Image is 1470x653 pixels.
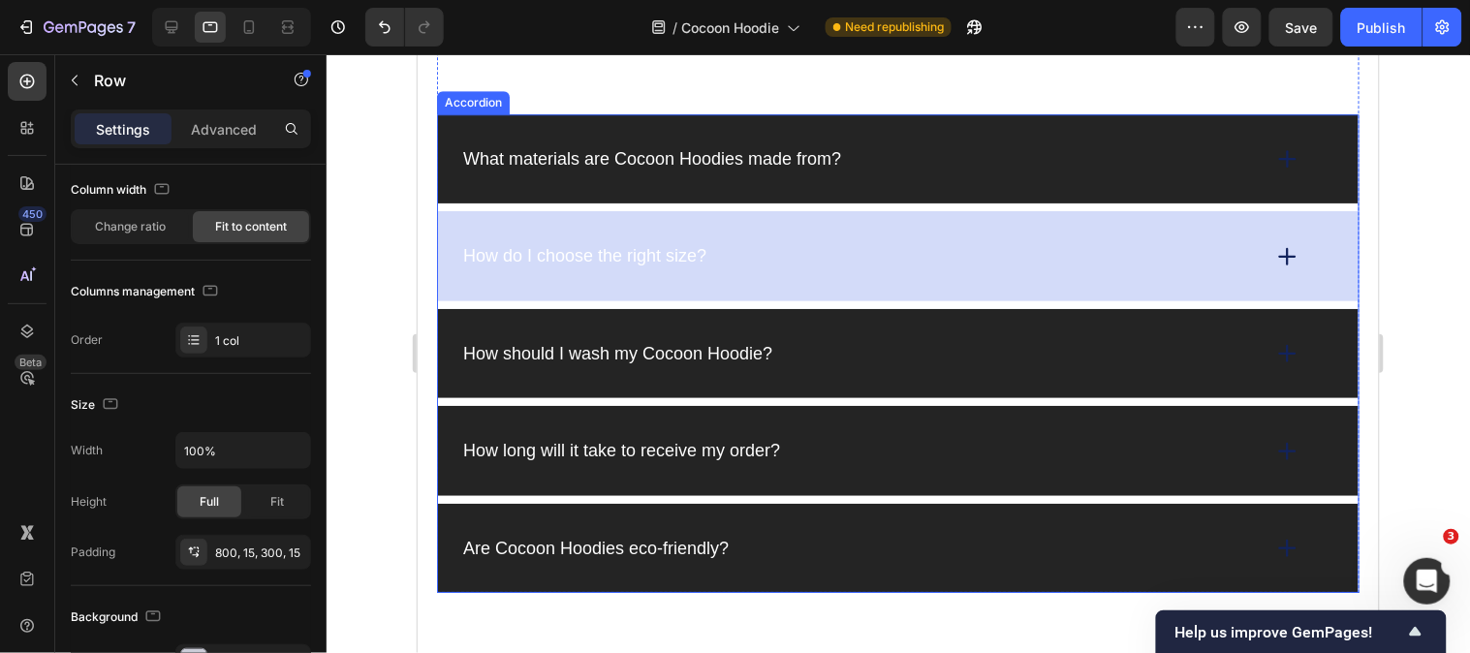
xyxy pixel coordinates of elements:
[1286,19,1318,36] span: Save
[215,544,306,562] div: 800, 15, 300, 15
[8,8,144,47] button: 7
[191,119,257,140] p: Advanced
[15,355,47,370] div: Beta
[71,442,103,459] div: Width
[71,493,107,511] div: Height
[1175,623,1404,641] span: Help us improve GemPages!
[845,18,944,36] span: Need republishing
[176,433,310,468] input: Auto
[270,493,284,511] span: Fit
[1341,8,1423,47] button: Publish
[96,119,150,140] p: Settings
[71,544,115,561] div: Padding
[215,332,306,350] div: 1 col
[71,279,222,305] div: Columns management
[1175,620,1427,643] button: Show survey - Help us improve GemPages!
[1444,529,1459,544] span: 3
[1404,558,1451,605] iframe: Intercom live chat
[71,392,122,419] div: Size
[1358,17,1406,38] div: Publish
[1269,8,1333,47] button: Save
[94,69,259,92] p: Row
[365,8,444,47] div: Undo/Redo
[71,331,103,349] div: Order
[71,605,165,631] div: Background
[71,177,173,203] div: Column width
[200,493,219,511] span: Full
[18,206,47,222] div: 450
[672,17,677,38] span: /
[215,218,287,235] span: Fit to content
[418,54,1379,653] iframe: Design area
[96,218,167,235] span: Change ratio
[681,17,779,38] span: Cocoon Hoodie
[127,16,136,39] p: 7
